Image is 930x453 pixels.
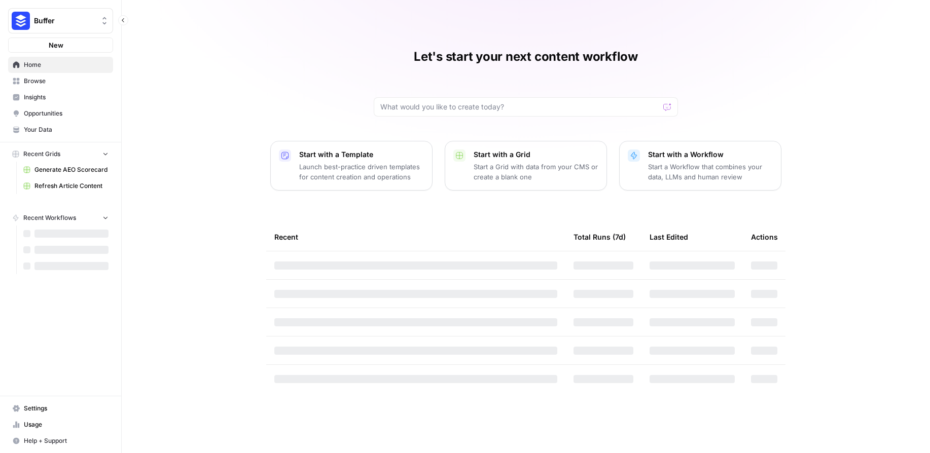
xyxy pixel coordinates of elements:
div: Total Runs (7d) [574,223,626,251]
div: Actions [751,223,778,251]
span: Refresh Article Content [34,181,109,191]
a: Settings [8,400,113,417]
button: Recent Grids [8,146,113,162]
span: Buffer [34,16,95,26]
span: Settings [24,404,109,413]
p: Start with a Grid [474,149,598,160]
button: Start with a WorkflowStart a Workflow that combines your data, LLMs and human review [619,141,781,191]
span: Usage [24,420,109,429]
span: Opportunities [24,109,109,118]
button: Help + Support [8,433,113,449]
input: What would you like to create today? [380,102,659,112]
span: Insights [24,93,109,102]
a: Browse [8,73,113,89]
a: Your Data [8,122,113,138]
p: Start with a Workflow [648,149,773,160]
div: Last Edited [650,223,688,251]
button: Recent Workflows [8,210,113,225]
span: Generate AEO Scorecard [34,165,109,174]
a: Home [8,57,113,73]
a: Refresh Article Content [19,178,113,194]
span: Your Data [24,125,109,134]
p: Launch best-practice driven templates for content creation and operations [299,162,424,182]
p: Start with a Template [299,149,424,160]
button: New [8,37,113,53]
img: Buffer Logo [12,12,30,30]
p: Start a Workflow that combines your data, LLMs and human review [648,162,773,182]
span: Help + Support [24,436,109,445]
a: Usage [8,417,113,433]
div: Recent [274,223,557,251]
a: Insights [8,89,113,105]
a: Opportunities [8,105,113,122]
span: Home [24,60,109,69]
button: Start with a TemplateLaunch best-practice driven templates for content creation and operations [270,141,433,191]
button: Start with a GridStart a Grid with data from your CMS or create a blank one [445,141,607,191]
p: Start a Grid with data from your CMS or create a blank one [474,162,598,182]
span: New [49,40,63,50]
h1: Let's start your next content workflow [414,49,638,65]
a: Generate AEO Scorecard [19,162,113,178]
span: Browse [24,77,109,86]
span: Recent Workflows [23,213,76,222]
span: Recent Grids [23,149,60,159]
button: Workspace: Buffer [8,8,113,33]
